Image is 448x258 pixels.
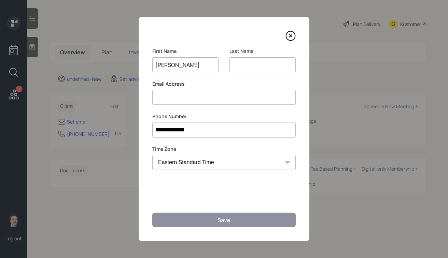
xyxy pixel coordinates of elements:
label: First Name [152,48,219,55]
div: Save [218,216,230,224]
label: Phone Number [152,113,296,120]
label: Time Zone [152,146,296,153]
label: Last Name [229,48,296,55]
label: Email Address [152,81,296,87]
button: Save [152,213,296,227]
